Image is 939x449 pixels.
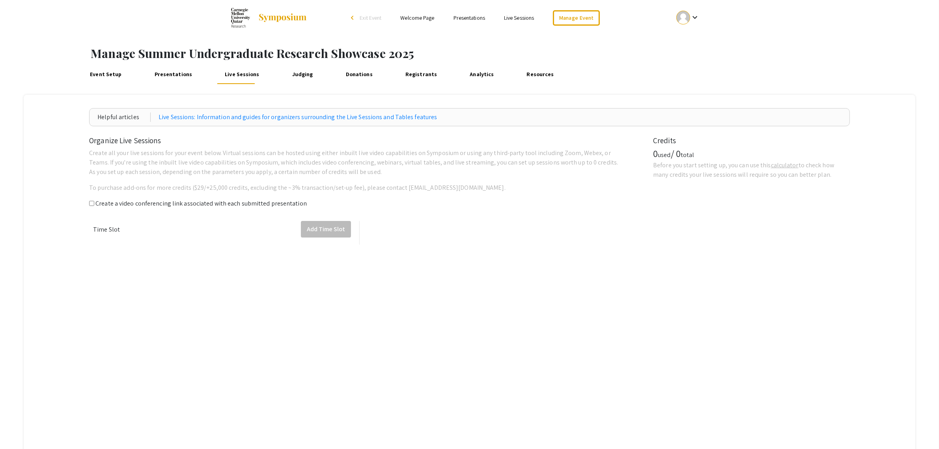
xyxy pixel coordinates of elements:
a: Presentations [152,65,194,84]
p: 0 / 0 [653,146,850,161]
a: Analytics [468,65,497,84]
div: Helpful articles [97,112,151,122]
div: arrow_back_ios [351,15,356,20]
a: Judging [290,65,315,84]
a: Live Sessions [222,65,261,84]
button: Add Time Slot [301,221,351,238]
a: Presentations [454,14,485,21]
a: Manage Event [553,10,599,26]
span: calculator [771,161,799,169]
iframe: Chat [6,413,34,443]
img: Summer Undergraduate Research Showcase 2025 [231,8,250,28]
a: Event Setup [88,65,124,84]
a: Summer Undergraduate Research Showcase 2025 [231,8,307,28]
p: Time Slot [89,221,124,238]
p: Before you start setting up, you can use this to check how many credits your live sessions will r... [653,161,850,180]
button: Expand account dropdown [668,9,708,26]
mat-icon: Expand account dropdown [690,13,700,22]
p: Create all your live sessions for your event below. Virtual sessions can be hosted using either i... [89,148,622,177]
p: To purchase add-ons for more credits ($29/+25,000 credits, excluding the ~3% transaction/set-up f... [89,183,622,193]
span: Exit Event [360,14,381,21]
a: Donations [343,65,375,84]
h1: Manage Summer Undergraduate Research Showcase 2025 [91,46,939,60]
img: Symposium by ForagerOne [258,13,307,22]
a: Welcome Page [400,14,434,21]
h2: Organize Live Sessions [89,136,622,145]
a: Resources [525,65,556,84]
a: Registrants [403,65,439,84]
a: Live Sessions [504,14,534,21]
a: Live Sessions: Information and guides for organizers surrounding the Live Sessions and Tables fea... [159,112,437,122]
span: used [658,151,670,159]
span: total [681,151,694,159]
form: Create a video conferencing link associated with each submitted presentation [89,199,850,208]
h2: Credits [653,136,850,145]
